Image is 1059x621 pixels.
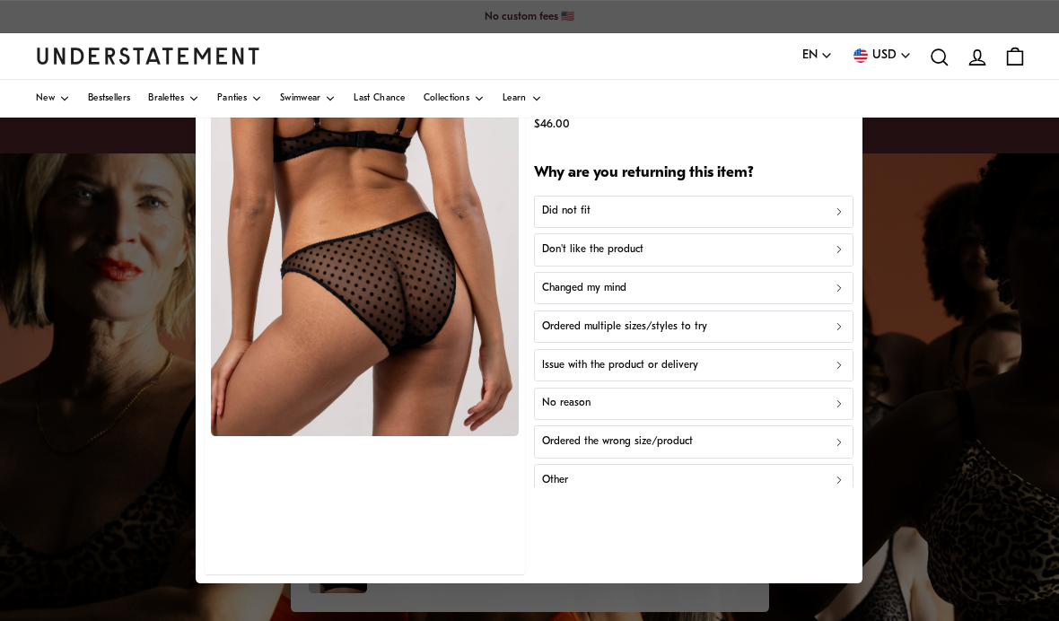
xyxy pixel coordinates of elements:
span: Bestsellers [88,94,130,103]
span: Panties [217,94,247,103]
p: Did not fit [542,203,591,220]
p: Ordered multiple sizes/styles to try [542,319,707,336]
button: No reason [534,387,853,419]
span: Bralettes [148,94,184,103]
p: Don't like the product [542,241,643,258]
button: Other [534,464,853,496]
a: New [36,80,70,118]
button: Issue with the product or delivery [534,349,853,381]
span: USD [872,46,897,66]
button: USD [851,46,912,66]
span: New [36,94,55,103]
button: Don't like the product [534,233,853,266]
img: DOTS-BRF-002MeshBikiniBriefsBlackDots5.jpg [211,53,519,436]
a: Learn [503,80,542,118]
span: Last Chance [354,94,405,103]
button: Ordered the wrong size/product [534,425,853,458]
span: EN [802,46,818,66]
button: Did not fit [534,195,853,227]
button: Ordered multiple sizes/styles to try [534,310,853,343]
p: Ordered the wrong size/product [542,433,693,450]
a: Bralettes [148,80,199,118]
p: Changed my mind [542,280,626,297]
a: Swimwear [280,80,336,118]
span: Learn [503,94,527,103]
button: Changed my mind [534,272,853,304]
p: No reason [542,395,591,412]
p: Issue with the product or delivery [542,356,698,373]
a: Bestsellers [88,80,130,118]
h2: Why are you returning this item? [534,163,853,184]
a: Last Chance [354,80,405,118]
a: Panties [217,80,262,118]
span: Collections [424,94,469,103]
p: $46.00 [534,115,768,134]
span: Swimwear [280,94,320,103]
a: Understatement Homepage [36,48,260,64]
a: Collections [424,80,485,118]
button: EN [802,46,833,66]
p: Other [542,472,568,489]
